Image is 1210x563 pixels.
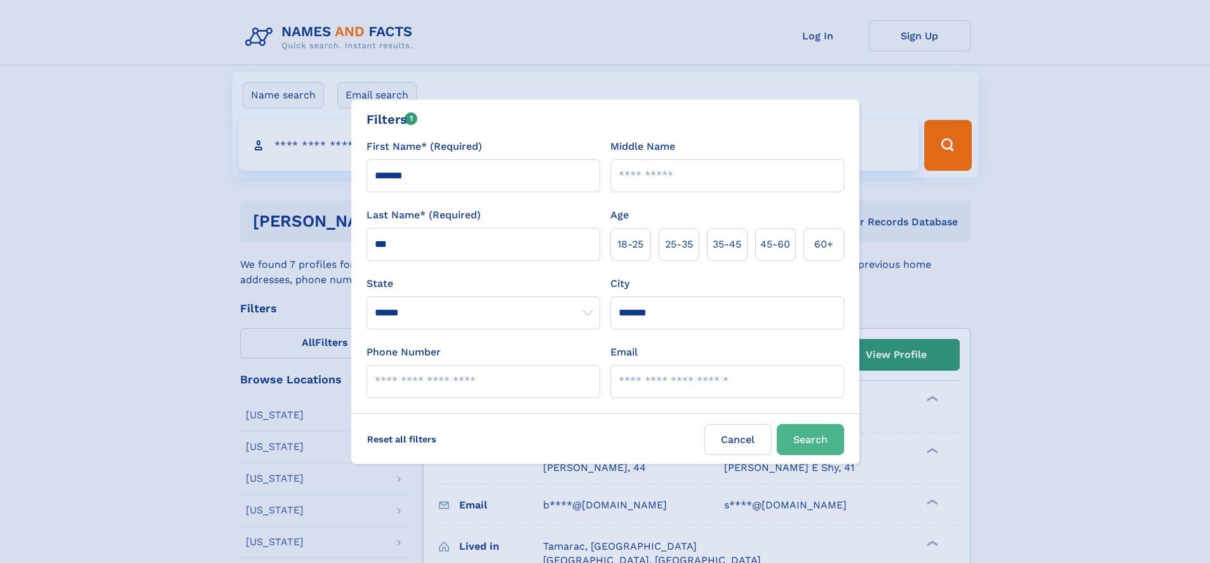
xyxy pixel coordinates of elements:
[704,424,772,455] label: Cancel
[366,276,600,291] label: State
[814,237,833,252] span: 60+
[665,237,693,252] span: 25‑35
[610,276,629,291] label: City
[610,208,629,223] label: Age
[610,345,638,360] label: Email
[366,345,441,360] label: Phone Number
[366,110,418,129] div: Filters
[359,424,445,454] label: Reset all filters
[617,237,643,252] span: 18‑25
[777,424,844,455] button: Search
[713,237,741,252] span: 35‑45
[760,237,790,252] span: 45‑60
[366,208,481,223] label: Last Name* (Required)
[610,139,675,154] label: Middle Name
[366,139,482,154] label: First Name* (Required)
